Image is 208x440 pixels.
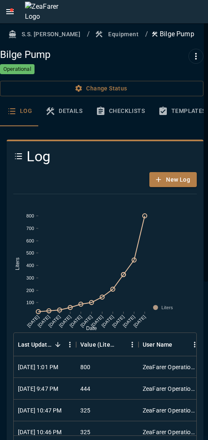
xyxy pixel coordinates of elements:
text: 800 [26,213,34,218]
text: [DATE] [69,314,83,328]
text: 400 [26,263,34,268]
button: Menu [64,338,76,351]
button: Menu [126,338,139,351]
button: Sort [172,339,184,350]
button: Sort [52,339,64,350]
div: Last Updated [18,333,52,356]
text: [DATE] [90,314,104,328]
img: ZeaFarer Logo [25,2,75,22]
div: ZeaFarer Operations [143,406,197,415]
div: 325 [80,428,90,436]
div: ZeaFarer Operations [143,385,197,393]
div: 9/1/2025, 1:01 PM [18,363,58,371]
button: S.S. [PERSON_NAME] [7,27,84,42]
div: User Name [143,333,172,356]
text: 500 [26,250,34,255]
text: 600 [26,238,34,243]
div: ZeaFarer Operations [143,428,197,436]
div: 3/8/2025, 9:47 PM [18,385,58,393]
h4: Log [13,148,197,165]
div: 1/11/2025, 10:47 PM [18,406,62,415]
text: [DATE] [111,314,125,328]
div: 444 [80,385,90,393]
div: 325 [80,406,90,415]
button: Sort [114,339,126,350]
li: / [87,29,90,39]
text: 300 [26,275,34,280]
button: Details [39,96,89,126]
button: New Log [149,172,197,187]
button: open drawer [2,3,18,20]
p: Bilge Pump [151,29,194,39]
button: Equipment [93,27,142,42]
text: [DATE] [58,314,72,328]
div: ZeaFarer Operations [143,363,197,371]
text: [DATE] [26,314,40,328]
li: / [145,29,148,39]
text: [DATE] [122,314,136,328]
text: Date [86,325,97,331]
div: 800 [80,363,90,371]
text: [DATE] [101,314,115,328]
button: More actions [188,49,203,64]
text: Liters [15,257,20,270]
text: 700 [26,226,34,231]
div: Last Updated [14,333,76,356]
button: Menu [188,338,201,351]
div: 1/11/2025, 10:46 PM [18,428,62,436]
text: [DATE] [37,314,51,328]
text: [DATE] [79,314,94,328]
button: Checklists [89,96,151,126]
text: 100 [26,300,34,305]
div: Value (Liters) [76,333,139,356]
div: Value (Liters) [80,333,114,356]
text: [DATE] [133,314,147,328]
text: [DATE] [47,314,62,328]
text: 200 [26,288,34,293]
div: User Name [139,333,201,356]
